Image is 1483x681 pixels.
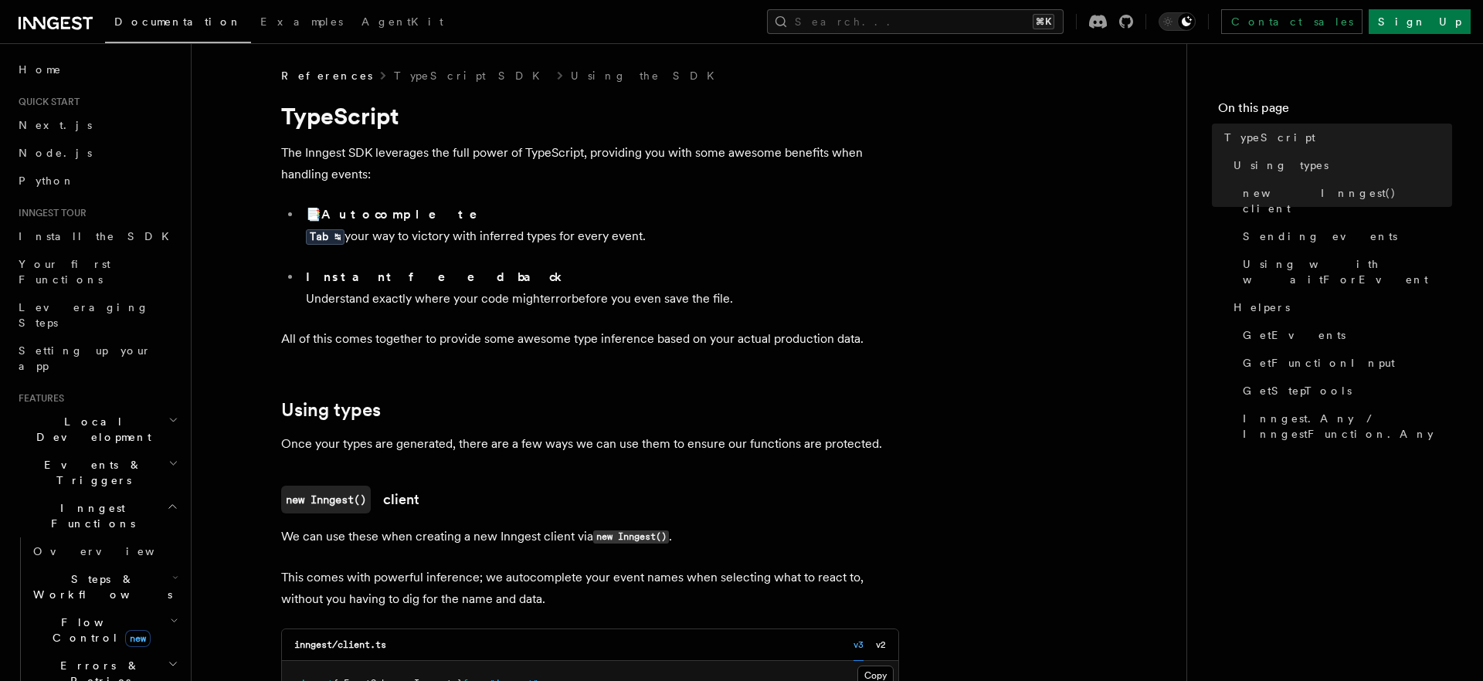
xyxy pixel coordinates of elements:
[12,139,182,167] a: Node.js
[19,62,62,77] span: Home
[281,328,899,350] p: All of this comes together to provide some awesome type inference based on your actual production...
[12,250,182,293] a: Your first Functions
[1237,179,1452,222] a: new Inngest() client
[281,567,899,610] p: This comes with powerful inference; we autocomplete your event names when selecting what to react...
[12,457,168,488] span: Events & Triggers
[125,630,151,647] span: new
[27,537,182,565] a: Overview
[281,399,381,421] a: Using types
[260,15,343,28] span: Examples
[1227,151,1452,179] a: Using types
[27,565,182,608] button: Steps & Workflows
[767,9,1064,34] button: Search...⌘K
[12,96,80,108] span: Quick start
[294,639,386,650] code: inngest/client.ts
[1221,9,1363,34] a: Contact sales
[321,207,499,222] strong: Autocomplete
[1243,355,1395,371] span: GetFunctionInput
[19,230,178,242] span: Install the SDK
[1243,185,1452,216] span: new Inngest() client
[281,68,372,83] span: References
[281,142,899,185] p: The Inngest SDK leverages the full power of TypeScript, providing you with some awesome benefits ...
[19,174,75,187] span: Python
[1234,158,1329,173] span: Using types
[281,433,899,455] p: Once your types are generated, there are a few ways we can use them to ensure our functions are p...
[1369,9,1471,34] a: Sign Up
[1237,377,1452,405] a: GetStepTools
[12,56,182,83] a: Home
[306,229,344,245] kbd: Tab ↹
[1243,383,1352,398] span: GetStepTools
[301,204,899,260] li: 📑 your way to victory with inferred types for every event.
[1237,349,1452,377] a: GetFunctionInput
[352,5,453,42] a: AgentKit
[27,615,170,645] span: Flow Control
[27,608,182,652] button: Flow Controlnew
[1234,300,1290,315] span: Helpers
[301,266,899,310] li: Understand exactly where your code might before you even save the file.
[876,629,886,661] button: v2
[1243,411,1452,442] span: Inngest.Any / InngestFunction.Any
[12,451,182,494] button: Events & Triggers
[19,301,149,329] span: Leveraging Steps
[12,494,182,537] button: Inngest Functions
[12,408,182,451] button: Local Development
[12,111,182,139] a: Next.js
[281,102,899,130] h1: TypeScript
[853,629,864,661] button: v3
[12,222,182,250] a: Install the SDK
[114,15,242,28] span: Documentation
[19,258,110,286] span: Your first Functions
[1033,14,1054,29] kbd: ⌘K
[12,500,167,531] span: Inngest Functions
[1243,327,1346,343] span: GetEvents
[1224,130,1315,145] span: TypeScript
[281,486,371,513] code: new Inngest()
[571,68,724,83] a: Using the SDK
[593,530,669,544] code: new Inngest()
[1227,293,1452,321] a: Helpers
[12,167,182,195] a: Python
[12,414,168,445] span: Local Development
[1159,12,1196,31] button: Toggle dark mode
[1237,405,1452,448] a: Inngest.Any / InngestFunction.Any
[12,337,182,380] a: Setting up your app
[1237,321,1452,349] a: GetEvents
[27,571,172,602] span: Steps & Workflows
[394,68,549,83] a: TypeScript SDK
[33,545,192,557] span: Overview
[1218,124,1452,151] a: TypeScript
[1237,250,1452,293] a: Using with waitForEvent
[12,293,182,337] a: Leveraging Steps
[19,344,151,372] span: Setting up your app
[1218,99,1452,124] h4: On this page
[12,207,87,219] span: Inngest tour
[361,15,443,28] span: AgentKit
[1243,256,1452,287] span: Using with waitForEvent
[105,5,251,43] a: Documentation
[1243,229,1397,244] span: Sending events
[19,119,92,131] span: Next.js
[281,486,419,513] a: new Inngest()client
[306,269,563,284] strong: Instant feedback
[19,147,92,159] span: Node.js
[544,291,572,306] span: error
[281,526,899,548] p: We can use these when creating a new Inngest client via .
[251,5,352,42] a: Examples
[1237,222,1452,250] a: Sending events
[12,392,64,405] span: Features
